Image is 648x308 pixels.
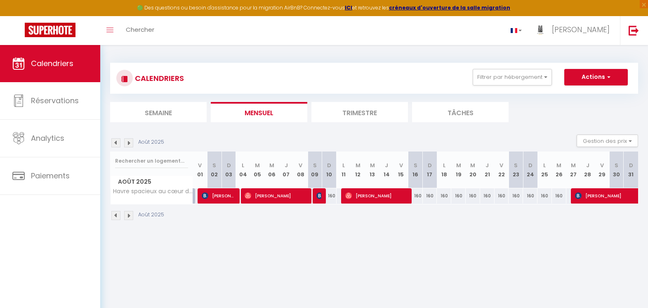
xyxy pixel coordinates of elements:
[552,188,566,204] div: 160
[138,211,164,219] p: Août 2025
[285,161,288,169] abbr: J
[313,161,317,169] abbr: S
[250,152,265,188] th: 05
[528,16,620,45] a: ... [PERSON_NAME]
[120,16,160,45] a: Chercher
[564,69,628,85] button: Actions
[389,4,510,11] a: créneaux d'ouverture de la salle migration
[509,152,523,188] th: 23
[523,188,537,204] div: 160
[609,152,624,188] th: 30
[31,58,73,69] span: Calendriers
[470,161,475,169] abbr: M
[466,152,480,188] th: 20
[322,152,337,188] th: 10
[356,161,361,169] abbr: M
[556,161,561,169] abbr: M
[408,152,423,188] th: 16
[337,152,351,188] th: 11
[466,188,480,204] div: 160
[473,69,552,85] button: Filtrer par hébergement
[133,69,184,88] h3: CALENDRIERS
[451,188,466,204] div: 160
[370,161,375,169] abbr: M
[322,188,337,204] div: 160
[311,102,408,122] li: Trimestre
[595,152,609,188] th: 29
[428,161,432,169] abbr: D
[414,161,417,169] abbr: S
[408,188,423,204] div: 160
[269,161,274,169] abbr: M
[227,161,231,169] abbr: D
[629,25,639,36] img: logout
[580,152,595,188] th: 28
[500,161,503,169] abbr: V
[112,188,194,194] span: Havre spacieux au cœur de [GEOGRAPHIC_DATA] - 8 personnes
[31,95,79,106] span: Réservations
[242,161,244,169] abbr: L
[342,161,345,169] abbr: L
[345,4,352,11] a: ICI
[552,152,566,188] th: 26
[624,152,638,188] th: 31
[509,188,523,204] div: 160
[577,135,638,147] button: Gestion des prix
[456,161,461,169] abbr: M
[571,161,576,169] abbr: M
[111,176,193,188] span: Août 2025
[327,161,331,169] abbr: D
[25,23,75,37] img: Super Booking
[423,152,437,188] th: 17
[586,161,589,169] abbr: J
[537,188,552,204] div: 160
[523,152,537,188] th: 24
[537,152,552,188] th: 25
[543,161,546,169] abbr: L
[399,161,403,169] abbr: V
[534,24,547,36] img: ...
[443,161,445,169] abbr: L
[236,152,250,188] th: 04
[115,154,188,168] input: Rechercher un logement...
[138,138,164,146] p: Août 2025
[293,152,308,188] th: 08
[437,188,451,204] div: 160
[412,102,509,122] li: Tâches
[528,161,533,169] abbr: D
[265,152,279,188] th: 06
[385,161,388,169] abbr: J
[202,188,236,204] span: [PERSON_NAME]
[345,188,408,204] span: [PERSON_NAME]
[552,24,610,35] span: [PERSON_NAME]
[351,152,365,188] th: 12
[245,188,307,204] span: [PERSON_NAME]
[126,25,154,34] span: Chercher
[255,161,260,169] abbr: M
[495,152,509,188] th: 22
[211,102,307,122] li: Mensuel
[451,152,466,188] th: 19
[615,161,618,169] abbr: S
[365,152,379,188] th: 13
[600,161,604,169] abbr: V
[495,188,509,204] div: 160
[316,188,321,204] span: [PERSON_NAME]
[207,152,221,188] th: 02
[31,133,64,143] span: Analytics
[480,152,495,188] th: 21
[379,152,394,188] th: 14
[279,152,293,188] th: 07
[629,161,633,169] abbr: D
[198,161,202,169] abbr: V
[299,161,302,169] abbr: V
[485,161,489,169] abbr: J
[31,171,70,181] span: Paiements
[480,188,495,204] div: 160
[212,161,216,169] abbr: S
[7,3,31,28] button: Ouvrir le widget de chat LiveChat
[437,152,451,188] th: 18
[423,188,437,204] div: 160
